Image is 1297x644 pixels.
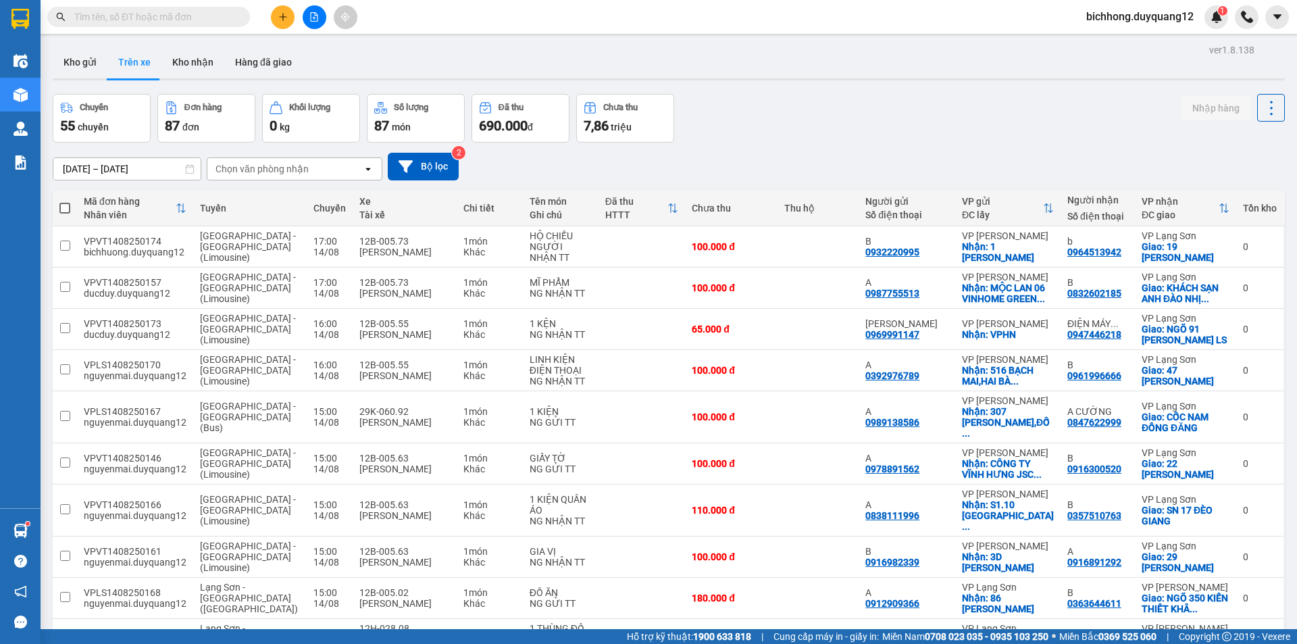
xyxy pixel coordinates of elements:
div: Giao: 19 NGẠN SƠN [1142,241,1229,263]
div: MĨ PHẨM [530,277,592,288]
div: VPLS1408250167 [84,406,186,417]
div: 100.000 đ [692,551,771,562]
div: 1 món [463,546,515,557]
div: GIA VỊ [530,546,592,557]
span: message [14,616,27,628]
div: VPLS1408250168 [84,587,186,598]
div: VP Lạng Sơn [1142,272,1229,282]
div: 14/08 [313,288,346,299]
div: NG NHẬN TT [530,329,592,340]
div: Tên món [530,196,592,207]
div: 1 món [463,277,515,288]
div: 0 [1243,365,1277,376]
div: Chưa thu [692,203,771,214]
div: nguyenmai.duyquang12 [84,370,186,381]
button: Kho gửi [53,46,107,78]
span: triệu [611,122,632,132]
span: [GEOGRAPHIC_DATA] - [GEOGRAPHIC_DATA] (Limousine) [200,541,296,573]
div: 15:00 [313,406,346,417]
div: VP [PERSON_NAME] [1142,582,1229,593]
span: notification [14,585,27,598]
div: b [1067,236,1128,247]
svg: open [363,164,374,174]
div: 12B-005.02 [359,587,450,598]
strong: 0369 525 060 [1098,631,1156,642]
div: 1 món [463,587,515,598]
img: warehouse-icon [14,54,28,68]
div: NG NHẬN TT [530,557,592,568]
div: 1 món [463,360,515,370]
div: A [865,499,948,510]
div: 0978891562 [865,464,919,474]
div: 12B-005.55 [359,318,450,329]
div: 0 [1243,282,1277,293]
div: 12H-028.08 [359,623,450,634]
span: đ [528,122,533,132]
div: Nhận: 516 BẠCH MAI,HAI BÀ TRƯNG,HÀ NỘI [962,365,1054,387]
div: Nhận: 3D NGUYỄN VĂN HUYÊN [962,551,1054,573]
div: 110.000 đ [692,505,771,516]
div: Giao: NGÕ 91 LÊ ĐẠI HÀNH LS [1142,324,1229,345]
div: Người gửi [865,196,948,207]
div: 0989138586 [865,417,919,428]
div: VP Lạng Sơn [1142,494,1229,505]
div: 0987755513 [865,288,919,299]
span: ... [1201,293,1209,304]
div: VPLS1408250170 [84,360,186,370]
div: Chọn văn phòng nhận [215,162,309,176]
div: 100.000 đ [692,282,771,293]
div: Chuyến [80,103,108,112]
div: 0363644611 [1067,598,1121,609]
span: 1 [1220,6,1225,16]
div: Xe [359,196,450,207]
button: Bộ lọc [388,153,459,180]
div: VPVT1408250161 [84,546,186,557]
span: file-add [309,12,319,22]
div: B [1067,499,1128,510]
span: kg [280,122,290,132]
div: Khác [463,510,515,521]
div: nguyenmai.duyquang12 [84,417,186,428]
div: 0392976789 [865,370,919,381]
div: 0 [1243,412,1277,422]
div: [PERSON_NAME] [359,510,450,521]
div: 65.000 đ [692,324,771,335]
div: ĐC giao [1142,209,1219,220]
div: [PERSON_NAME] [359,598,450,609]
strong: 0708 023 035 - 0935 103 250 [925,631,1048,642]
span: đơn [182,122,199,132]
div: 1 món [463,406,515,417]
img: phone-icon [1241,11,1253,23]
div: A [1067,546,1128,557]
div: B [865,236,948,247]
img: warehouse-icon [14,122,28,136]
img: icon-new-feature [1211,11,1223,23]
div: Giao: NGÕ 350 KIẾN THIẾT KHÂM THIÊN [1142,593,1229,614]
div: nguyenmai.duyquang12 [84,598,186,609]
span: ... [962,428,970,439]
div: 0847622999 [1067,417,1121,428]
input: Tìm tên, số ĐT hoặc mã đơn [74,9,234,24]
div: VP [PERSON_NAME] [962,489,1054,499]
div: 14/08 [313,557,346,568]
div: VP gửi [962,196,1043,207]
div: HỘ CHIẾU [530,230,592,241]
div: 1 món [463,628,515,639]
div: Số lượng [394,103,428,112]
button: Kho nhận [161,46,224,78]
strong: 1900 633 818 [693,631,751,642]
th: Toggle SortBy [955,191,1061,226]
div: VP [PERSON_NAME] [962,541,1054,551]
div: VP [PERSON_NAME] [1142,623,1229,634]
div: 0916891292 [1067,557,1121,568]
div: 0838111996 [865,510,919,521]
div: Tài xế [359,209,450,220]
div: 1 KIỆN [530,406,592,417]
div: nguyenmai.duyquang12 [84,510,186,521]
div: 0 [1243,505,1277,516]
div: bichhuong.duyquang12 [84,247,186,257]
div: NG GỬI TT [530,417,592,428]
div: ducduy.duyquang12 [84,288,186,299]
div: NGƯỜI NHẬN TT [530,241,592,263]
div: A [865,277,948,288]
